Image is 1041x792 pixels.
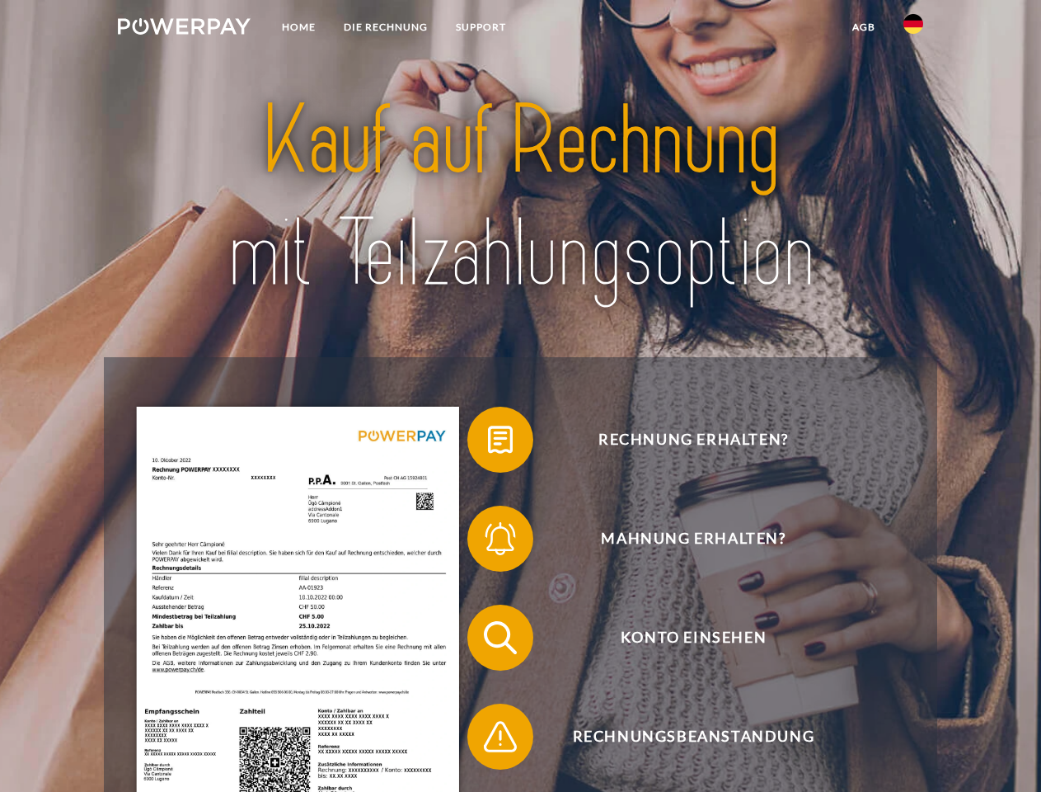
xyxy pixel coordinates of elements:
button: Konto einsehen [467,605,896,671]
img: qb_bell.svg [480,518,521,559]
button: Rechnungsbeanstandung [467,704,896,770]
button: Rechnung erhalten? [467,407,896,473]
a: SUPPORT [442,12,520,42]
img: qb_warning.svg [480,716,521,757]
span: Mahnung erhalten? [491,506,895,572]
img: de [903,14,923,34]
img: logo-powerpay-white.svg [118,18,251,35]
button: Mahnung erhalten? [467,506,896,572]
a: Home [268,12,330,42]
img: qb_bill.svg [480,419,521,460]
span: Konto einsehen [491,605,895,671]
span: Rechnungsbeanstandung [491,704,895,770]
span: Rechnung erhalten? [491,407,895,473]
img: title-powerpay_de.svg [157,79,884,316]
a: DIE RECHNUNG [330,12,442,42]
img: qb_search.svg [480,617,521,658]
a: agb [838,12,889,42]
